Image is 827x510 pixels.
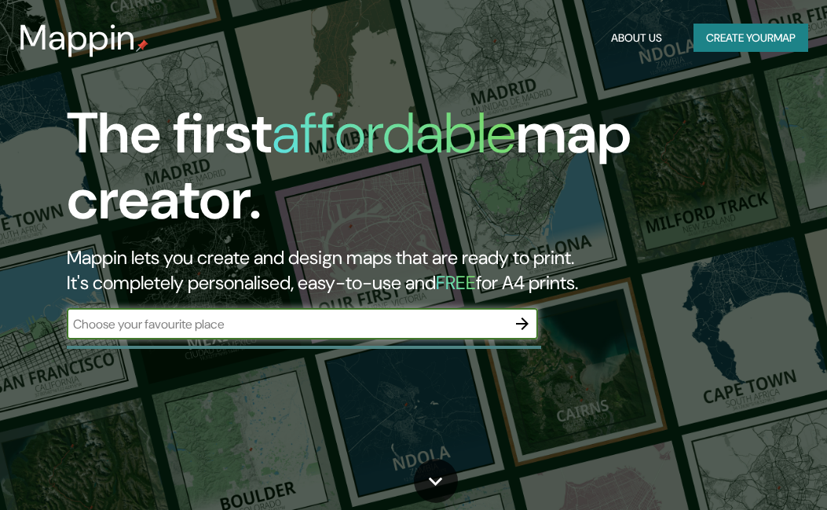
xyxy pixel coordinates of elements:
[136,39,148,52] img: mappin-pin
[67,245,728,295] h2: Mappin lets you create and design maps that are ready to print. It's completely personalised, eas...
[436,270,476,295] h5: FREE
[693,24,808,53] button: Create yourmap
[67,101,728,245] h1: The first map creator.
[272,97,516,170] h1: affordable
[605,24,668,53] button: About Us
[67,315,507,333] input: Choose your favourite place
[19,17,136,58] h3: Mappin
